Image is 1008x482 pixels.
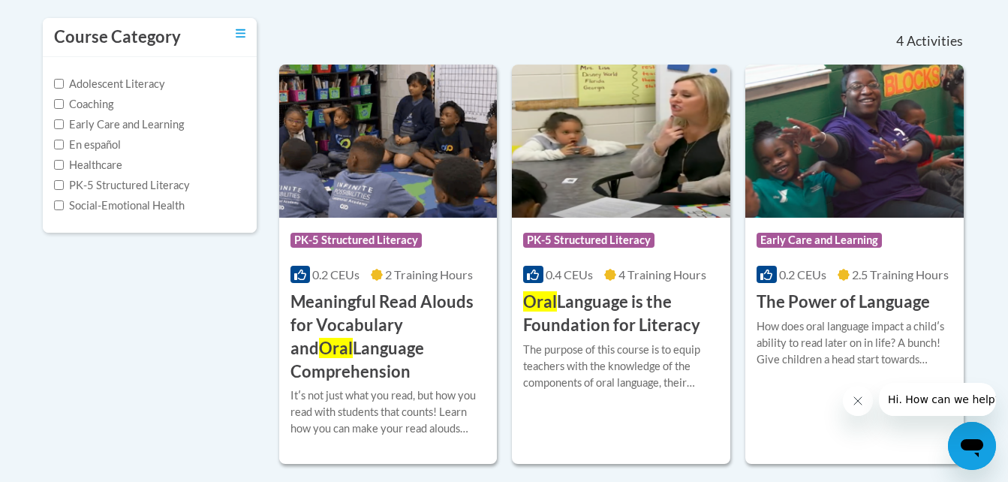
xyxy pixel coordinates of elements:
div: How does oral language impact a childʹs ability to read later on in life? A bunch! Give children ... [757,318,952,368]
input: Checkbox for Options [54,99,64,109]
iframe: Close message [843,386,873,416]
span: 4 [896,33,904,50]
label: Healthcare [54,157,122,173]
label: PK-5 Structured Literacy [54,177,190,194]
input: Checkbox for Options [54,119,64,129]
div: The purpose of this course is to equip teachers with the knowledge of the components of oral lang... [523,342,719,391]
span: Oral [523,291,557,312]
a: Toggle collapse [236,26,245,42]
label: Coaching [54,96,113,113]
h3: The Power of Language [757,291,930,314]
span: Early Care and Learning [757,233,882,248]
span: 0.2 CEUs [779,267,826,282]
a: Course LogoEarly Care and Learning0.2 CEUs2.5 Training Hours The Power of LanguageHow does oral l... [745,65,964,464]
input: Checkbox for Options [54,140,64,149]
input: Checkbox for Options [54,79,64,89]
span: PK-5 Structured Literacy [290,233,422,248]
img: Course Logo [745,65,964,218]
a: Course LogoPK-5 Structured Literacy0.4 CEUs4 Training Hours OralLanguage is the Foundation for Li... [512,65,730,464]
label: Social-Emotional Health [54,197,185,214]
span: 4 Training Hours [618,267,706,282]
h3: Meaningful Read Alouds for Vocabulary and Language Comprehension [290,291,486,383]
label: Adolescent Literacy [54,76,165,92]
span: Hi. How can we help? [9,11,122,23]
input: Checkbox for Options [54,180,64,190]
label: Early Care and Learning [54,116,184,133]
iframe: Message from company [879,383,996,416]
a: Course LogoPK-5 Structured Literacy0.2 CEUs2 Training Hours Meaningful Read Alouds for Vocabulary... [279,65,498,464]
span: 2 Training Hours [385,267,473,282]
div: Itʹs not just what you read, but how you read with students that counts! Learn how you can make y... [290,387,486,437]
img: Course Logo [279,65,498,218]
iframe: Button to launch messaging window [948,422,996,470]
h3: Course Category [54,26,181,49]
span: Oral [319,338,353,358]
span: PK-5 Structured Literacy [523,233,654,248]
label: En español [54,137,121,153]
span: 0.2 CEUs [312,267,360,282]
input: Checkbox for Options [54,200,64,210]
img: Course Logo [512,65,730,218]
span: 2.5 Training Hours [852,267,949,282]
h3: Language is the Foundation for Literacy [523,291,719,337]
span: Activities [907,33,963,50]
input: Checkbox for Options [54,160,64,170]
span: 0.4 CEUs [546,267,593,282]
